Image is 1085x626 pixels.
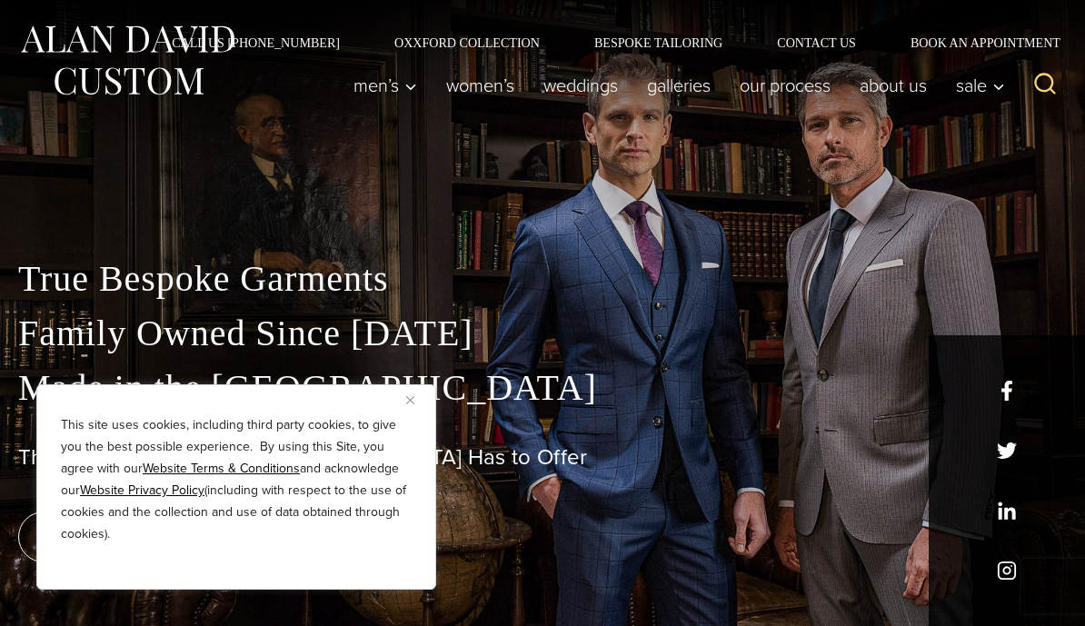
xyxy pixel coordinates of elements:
a: Oxxford Collection [367,36,567,49]
a: Contact Us [750,36,883,49]
h1: The Best Custom Suits [GEOGRAPHIC_DATA] Has to Offer [18,444,1067,471]
nav: Secondary Navigation [144,36,1067,49]
p: This site uses cookies, including third party cookies, to give you the best possible experience. ... [61,414,412,545]
span: Men’s [353,76,417,94]
span: Sale [956,76,1005,94]
a: Our Process [725,67,845,104]
a: Bespoke Tailoring [567,36,750,49]
nav: Primary Navigation [339,67,1014,104]
button: Close [406,389,428,411]
p: True Bespoke Garments Family Owned Since [DATE] Made in the [GEOGRAPHIC_DATA] [18,252,1067,415]
a: book an appointment [18,512,273,562]
a: Call Us [PHONE_NUMBER] [144,36,367,49]
img: Alan David Custom [18,20,236,101]
a: Book an Appointment [883,36,1067,49]
a: Galleries [632,67,725,104]
a: Women’s [432,67,529,104]
img: Close [406,396,414,404]
a: Website Privacy Policy [80,481,204,500]
a: About Us [845,67,941,104]
button: View Search Form [1023,64,1067,107]
a: Website Terms & Conditions [143,459,300,478]
a: weddings [529,67,632,104]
